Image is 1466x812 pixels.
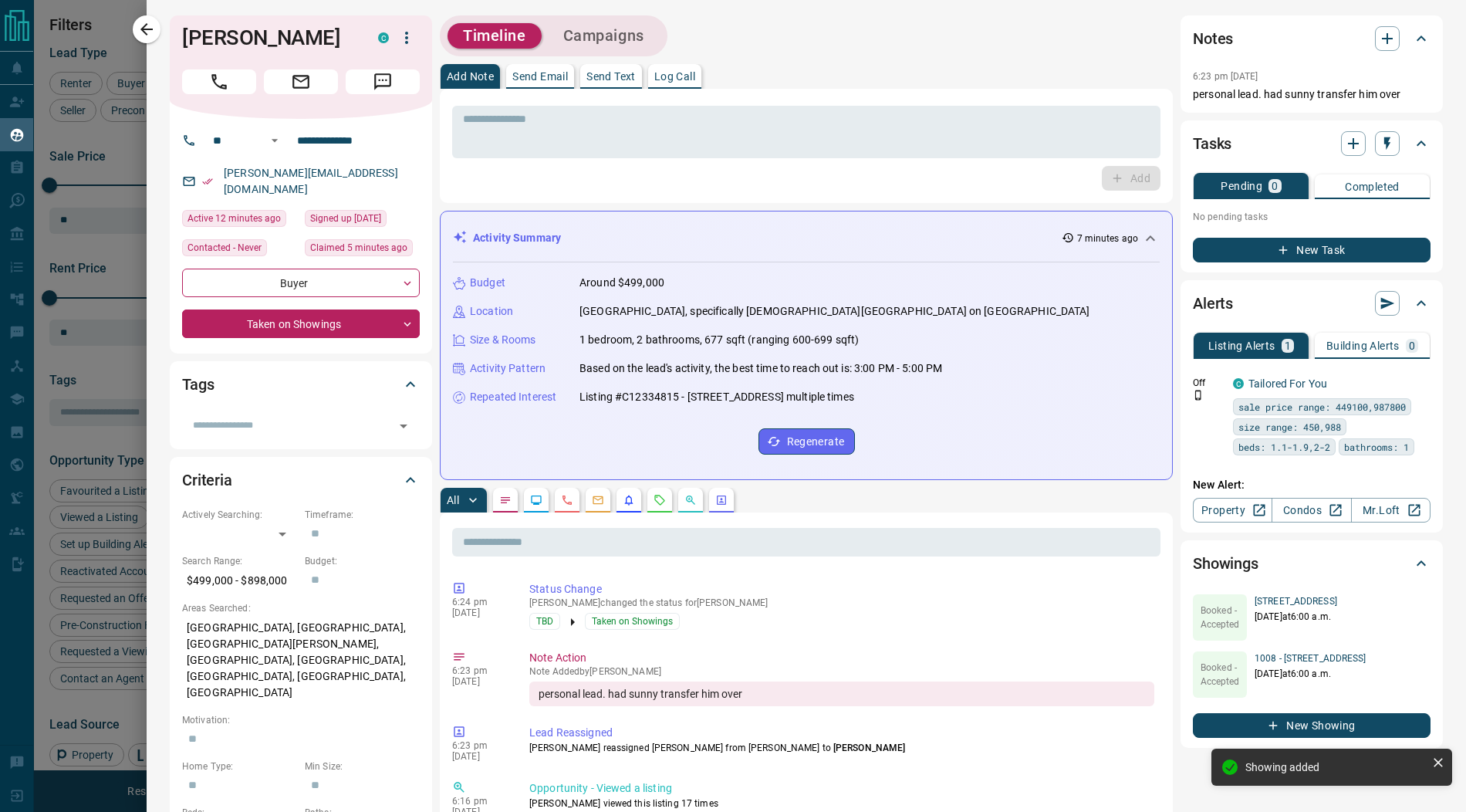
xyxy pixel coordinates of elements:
[1193,285,1431,322] div: Alerts
[529,666,1154,677] p: Note Added by [PERSON_NAME]
[393,415,414,437] button: Open
[1193,125,1431,162] div: Tasks
[182,568,297,594] p: $499,000 - $898,000
[529,741,1154,755] p: [PERSON_NAME] reassigned [PERSON_NAME] from [PERSON_NAME] to
[1255,651,1366,665] p: 1008 - [STREET_ADDRESS]
[530,494,542,506] svg: Lead Browsing Activity
[1344,439,1409,455] span: bathrooms: 1
[529,581,1154,597] p: Status Change
[1193,713,1431,738] button: New Showing
[579,389,854,405] p: Listing #C12334815 - [STREET_ADDRESS] multiple times
[305,239,420,261] div: Wed Aug 13 2025
[187,240,262,255] span: Contacted - Never
[548,23,660,49] button: Campaigns
[182,468,232,492] h2: Criteria
[586,71,636,82] p: Send Text
[470,303,513,320] p: Location
[1238,399,1406,414] span: sale price range: 449100,987800
[182,508,297,522] p: Actively Searching:
[758,428,855,455] button: Regenerate
[1255,610,1337,624] p: [DATE] at 6:00 a.m.
[1193,551,1258,576] h2: Showings
[452,751,506,762] p: [DATE]
[833,743,905,753] span: [PERSON_NAME]
[529,780,1154,797] p: Opportunity - Viewed a listing
[182,713,420,727] p: Motivation:
[579,360,942,377] p: Based on the lead's activity, the best time to reach out is: 3:00 PM - 5:00 PM
[1221,181,1262,191] p: Pending
[499,494,512,506] svg: Notes
[1193,545,1431,582] div: Showings
[529,725,1154,741] p: Lead Reassigned
[1193,131,1231,156] h2: Tasks
[182,462,420,499] div: Criteria
[1272,498,1351,523] a: Condos
[592,494,604,506] svg: Emails
[1193,390,1204,401] svg: Push Notification Only
[1193,86,1431,103] p: personal lead. had sunny transfer him over
[1285,340,1291,351] p: 1
[654,71,695,82] p: Log Call
[182,601,420,615] p: Areas Searched:
[470,360,546,377] p: Activity Pattern
[579,275,664,291] p: Around $499,000
[1193,604,1247,631] p: Booked - Accepted
[1193,26,1233,51] h2: Notes
[1193,376,1224,390] p: Off
[182,210,297,232] div: Wed Aug 13 2025
[684,494,697,506] svg: Opportunities
[579,332,859,348] p: 1 bedroom, 2 bathrooms, 677 sqft (ranging 600-699 sqft)
[452,597,506,607] p: 6:24 pm
[305,210,420,232] div: Wed Apr 19 2023
[1409,340,1415,351] p: 0
[1193,291,1233,316] h2: Alerts
[715,494,728,506] svg: Agent Actions
[452,665,506,676] p: 6:23 pm
[529,597,1154,608] p: [PERSON_NAME] changed the status for [PERSON_NAME]
[623,494,635,506] svg: Listing Alerts
[512,71,568,82] p: Send Email
[182,615,420,705] p: [GEOGRAPHIC_DATA], [GEOGRAPHIC_DATA], [GEOGRAPHIC_DATA][PERSON_NAME], [GEOGRAPHIC_DATA], [GEOGRAP...
[1351,498,1431,523] a: Mr.Loft
[1193,238,1431,262] button: New Task
[452,796,506,807] p: 6:16 pm
[1255,594,1337,608] p: [STREET_ADDRESS]
[452,740,506,751] p: 6:23 pm
[202,176,213,187] svg: Email Verified
[473,230,561,246] p: Activity Summary
[265,131,284,150] button: Open
[1238,439,1330,455] span: beds: 1.1-1.9,2-2
[453,224,1160,252] div: Activity Summary7 minutes ago
[529,797,1154,810] p: [PERSON_NAME] viewed this listing 17 times
[182,269,420,297] div: Buyer
[1238,419,1341,435] span: size range: 450,988
[182,366,420,403] div: Tags
[264,69,338,94] span: Email
[529,682,1154,706] div: personal lead. had sunny transfer him over
[1193,71,1258,82] p: 6:23 pm [DATE]
[378,32,389,43] div: condos.ca
[1248,377,1327,390] a: Tailored For You
[182,760,297,773] p: Home Type:
[182,310,420,338] div: Taken on Showings
[452,607,506,618] p: [DATE]
[1193,205,1431,228] p: No pending tasks
[1326,340,1400,351] p: Building Alerts
[529,650,1154,666] p: Note Action
[447,495,459,506] p: All
[1193,498,1272,523] a: Property
[310,211,381,226] span: Signed up [DATE]
[579,303,1090,320] p: [GEOGRAPHIC_DATA], specifically [DEMOGRAPHIC_DATA][GEOGRAPHIC_DATA] on [GEOGRAPHIC_DATA]
[1345,181,1400,192] p: Completed
[1193,20,1431,57] div: Notes
[1272,181,1278,191] p: 0
[448,23,542,49] button: Timeline
[1193,477,1431,493] p: New Alert:
[305,508,420,522] p: Timeframe:
[592,614,673,629] span: Taken on Showings
[1208,340,1275,351] p: Listing Alerts
[224,167,398,195] a: [PERSON_NAME][EMAIL_ADDRESS][DOMAIN_NAME]
[305,760,420,773] p: Min Size:
[447,71,494,82] p: Add Note
[305,554,420,568] p: Budget:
